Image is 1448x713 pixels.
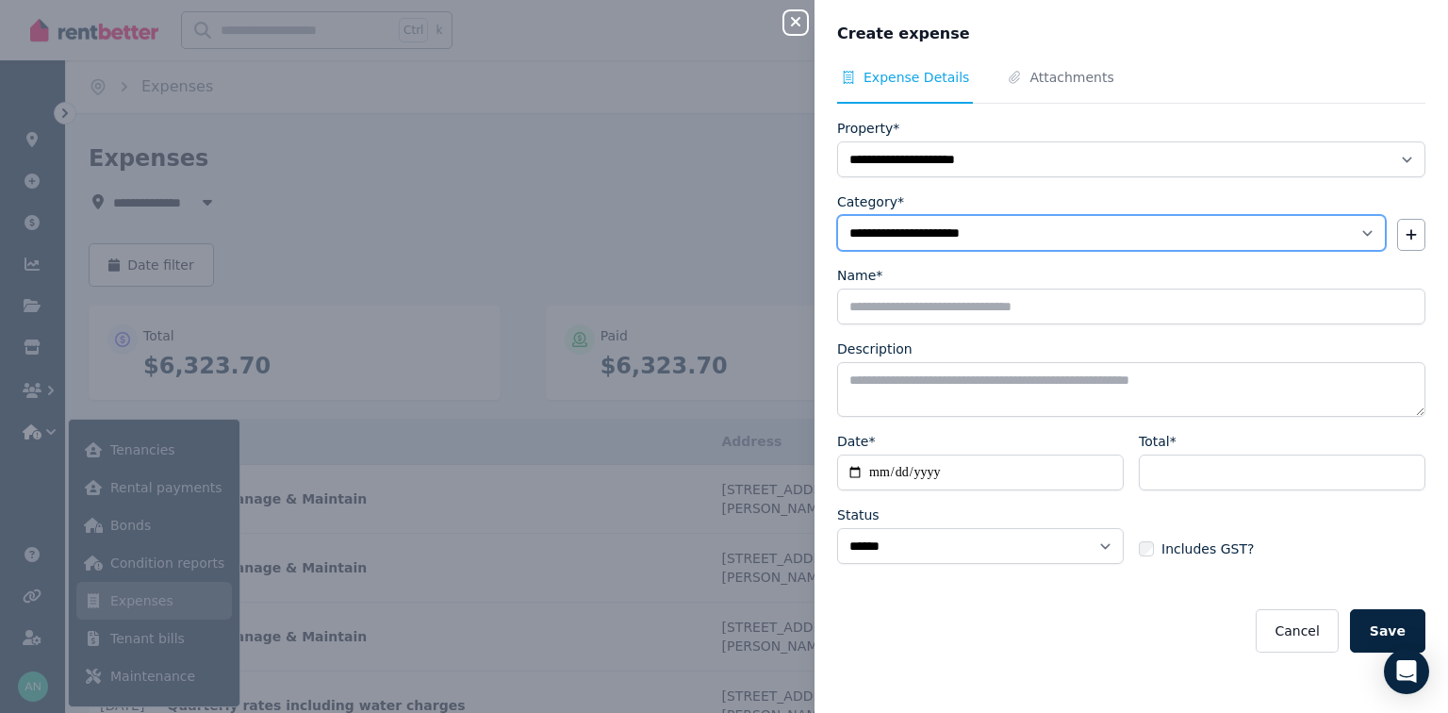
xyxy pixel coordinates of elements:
span: Includes GST? [1161,539,1254,558]
label: Description [837,340,913,358]
span: Create expense [837,23,970,45]
label: Date* [837,432,875,451]
nav: Tabs [837,68,1425,104]
button: Save [1350,609,1425,653]
input: Includes GST? [1139,541,1154,556]
label: Total* [1139,432,1176,451]
label: Property* [837,119,899,138]
label: Status [837,506,880,524]
button: Cancel [1256,609,1338,653]
div: Open Intercom Messenger [1384,649,1429,694]
span: Expense Details [864,68,969,87]
label: Category* [837,192,904,211]
label: Name* [837,266,882,285]
span: Attachments [1029,68,1113,87]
